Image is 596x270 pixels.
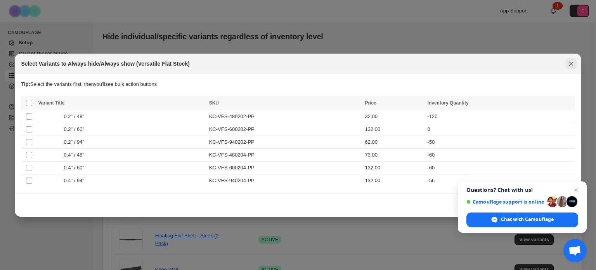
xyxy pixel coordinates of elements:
div: Open chat [563,239,587,262]
td: 132.00 [362,161,425,174]
td: 0 [425,123,575,136]
span: 0.2" / 48" [64,113,88,120]
td: KC-VFS-600202-PP [207,123,363,136]
span: 0.2" / 60" [64,125,88,133]
span: Close chat [572,185,581,195]
td: -60 [425,148,575,161]
td: -60 [425,161,575,174]
span: 0.2" / 94" [64,138,88,146]
td: KC-VFS-480204-PP [207,148,363,161]
span: Chat with Camouflage [501,216,554,223]
strong: Tip: [21,81,30,87]
td: -56 [425,174,575,187]
span: Price [365,100,376,106]
div: Chat with Camouflage [466,213,578,227]
td: KC-VFS-600204-PP [207,161,363,174]
td: KC-VFS-480202-PP [207,110,363,123]
td: KC-VFS-940202-PP [207,136,363,148]
button: Close [566,58,577,69]
span: SKU [209,100,219,106]
td: 132.00 [362,123,425,136]
h2: Select Variants to Always hide/Always show (Versatile Flat Stock) [21,60,189,68]
td: 132.00 [362,174,425,187]
span: Inventory Quantity [428,100,469,106]
span: 0.4" / 48" [64,151,88,159]
span: Camouflage support is online [466,199,544,205]
td: KC-VFS-940204-PP [207,174,363,187]
p: Select the variants first, then you'll see bulk action buttons [21,80,575,88]
td: 62.00 [362,136,425,148]
td: 73.00 [362,148,425,161]
td: 32.00 [362,110,425,123]
span: 0.4" / 94" [64,177,88,185]
span: Questions? Chat with us! [466,187,578,193]
td: -50 [425,136,575,148]
span: 0.4" / 60" [64,164,88,172]
td: -120 [425,110,575,123]
span: Variant Title [38,100,64,106]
